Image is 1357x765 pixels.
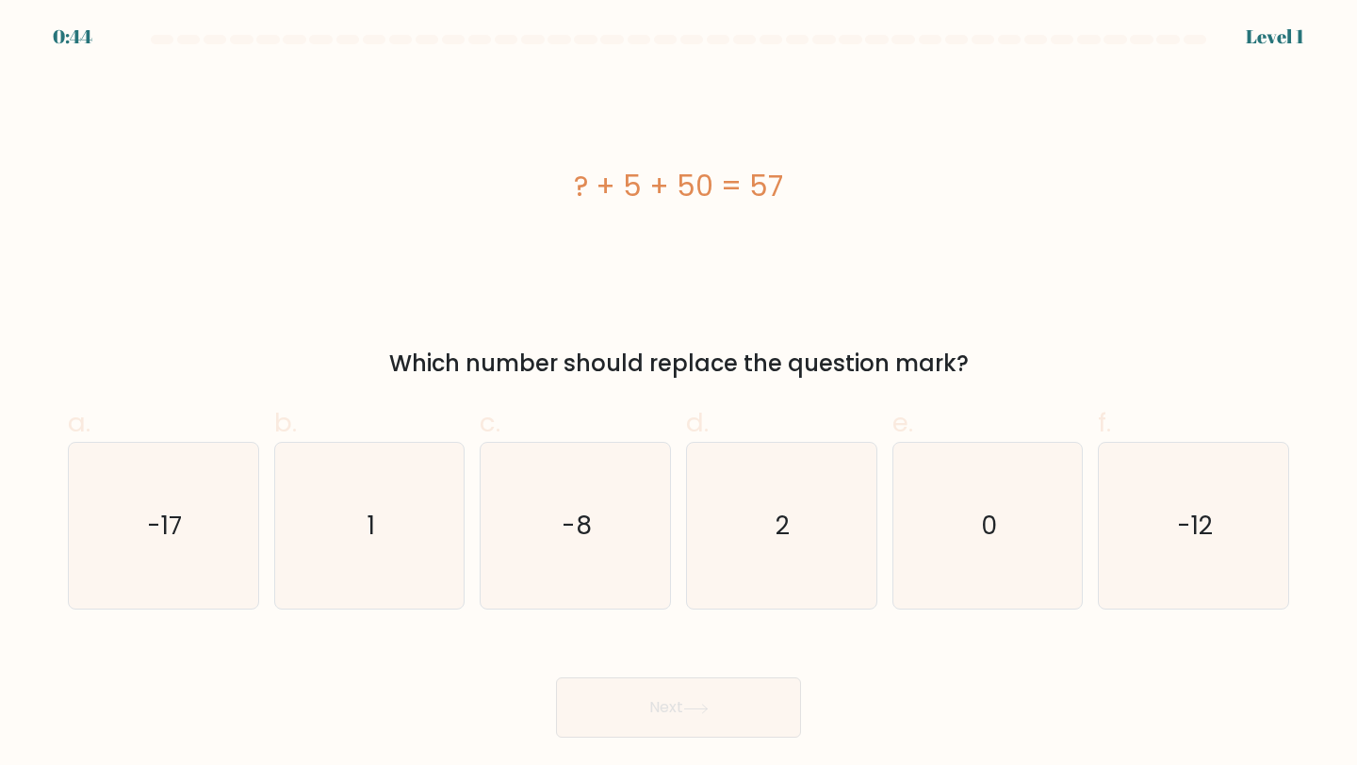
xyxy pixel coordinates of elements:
div: ? + 5 + 50 = 57 [68,165,1289,207]
text: -17 [148,508,183,543]
div: Which number should replace the question mark? [79,347,1278,381]
text: -8 [562,508,592,543]
span: f. [1098,404,1111,441]
span: c. [480,404,500,441]
text: -12 [1177,508,1213,543]
div: Level 1 [1246,23,1304,51]
span: d. [686,404,709,441]
span: b. [274,404,297,441]
button: Next [556,677,801,738]
span: e. [892,404,913,441]
div: 0:44 [53,23,92,51]
text: 0 [981,508,997,543]
text: 2 [777,508,791,543]
text: 1 [368,508,375,543]
span: a. [68,404,90,441]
